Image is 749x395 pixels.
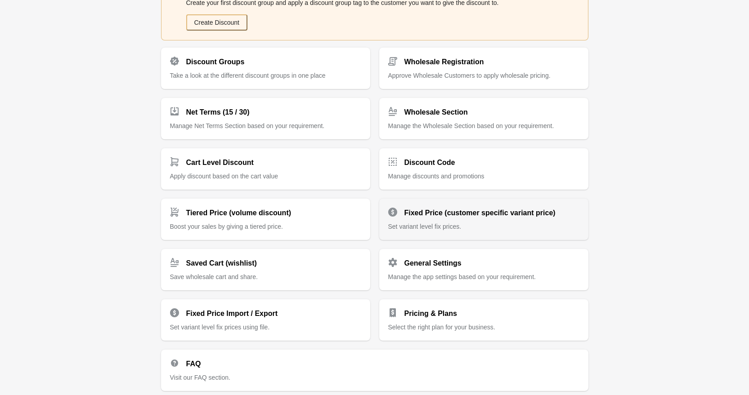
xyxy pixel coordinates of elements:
[170,173,278,180] span: Apply discount based on the cart value
[186,258,257,269] h2: Saved Cart (wishlist)
[186,14,247,31] button: Create Discount
[404,258,462,269] h2: General Settings
[388,72,551,79] span: Approve Wholesale Customers to apply wholesale pricing.
[388,173,484,180] span: Manage discounts and promotions
[161,350,588,391] a: FAQ Visit our FAQ section.
[186,208,292,218] h2: Tiered Price (volume discount)
[404,157,455,168] h2: Discount Code
[170,122,325,129] span: Manage Net Terms Section based on your requirement.
[186,157,254,168] h2: Cart Level Discount
[170,223,283,230] span: Boost your sales by giving a tiered price.
[170,72,326,79] span: Take a look at the different discount groups in one place
[170,273,258,280] span: Save wholesale cart and share.
[404,308,457,319] h2: Pricing & Plans
[388,324,495,331] span: Select the right plan for your business.
[404,57,484,67] h2: Wholesale Registration
[404,208,556,218] h2: Fixed Price (customer specific variant price)
[186,359,201,369] h2: FAQ
[388,273,536,280] span: Manage the app settings based on your requirement.
[388,122,554,129] span: Manage the Wholesale Section based on your requirement.
[388,223,462,230] span: Set variant level fix prices.
[186,308,278,319] h2: Fixed Price Import / Export
[170,374,230,381] span: Visit our FAQ section.
[404,107,468,118] h2: Wholesale Section
[186,57,245,67] h2: Discount Groups
[186,107,250,118] h2: Net Terms (15 / 30)
[170,324,270,331] span: Set variant level fix prices using file.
